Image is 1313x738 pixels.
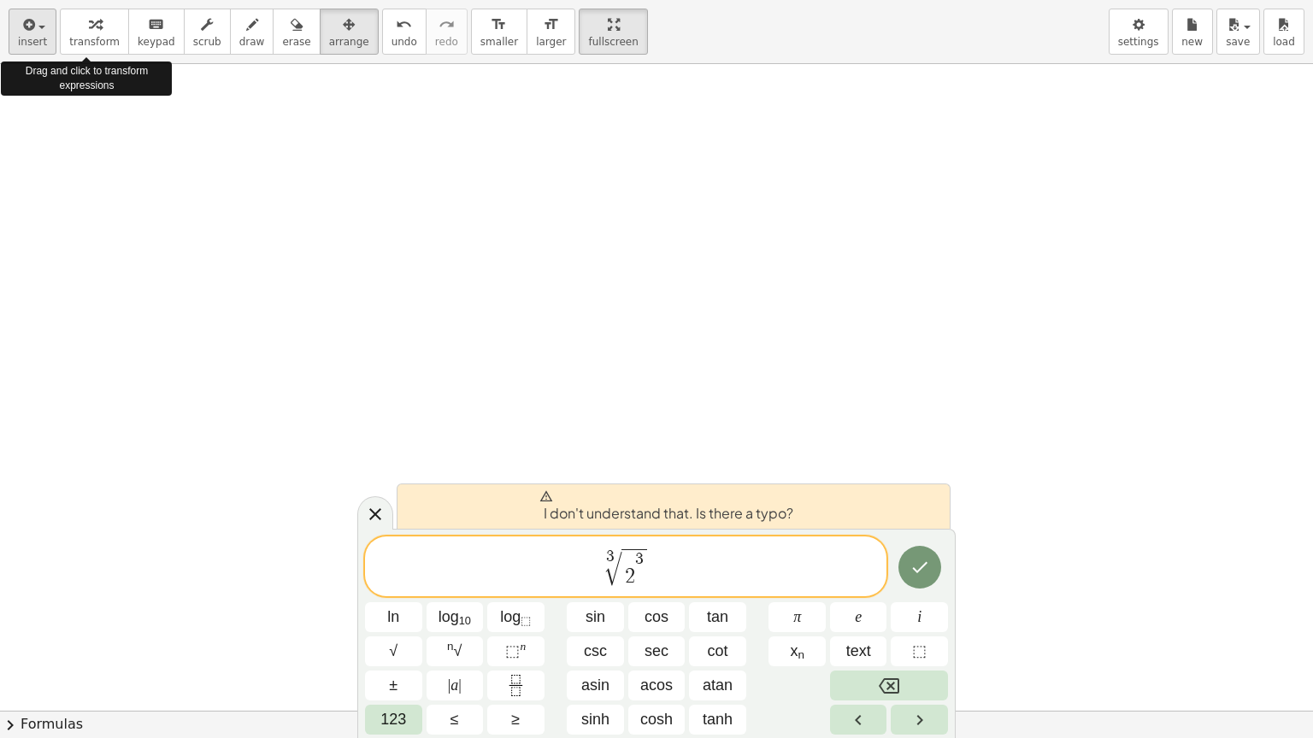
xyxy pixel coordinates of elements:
span: keypad [138,36,175,48]
i: redo [439,15,455,35]
button: Less than or equal [427,705,484,735]
button: Fraction [487,671,545,700]
span: ⬚ [505,642,520,659]
button: save [1216,9,1260,55]
span: csc [584,640,607,663]
span: transform [69,36,120,48]
span: 123 [380,708,406,731]
i: format_size [543,15,559,35]
button: new [1172,9,1213,55]
span: arrange [329,36,369,48]
span: atan [703,674,733,697]
button: Hyperbolic cosine [628,705,686,735]
button: format_sizesmaller [471,9,527,55]
button: Arctangent [689,671,746,700]
button: Backspace [830,671,948,700]
button: Subscript [768,636,826,666]
button: transform [60,9,129,55]
span: π [793,606,801,629]
button: fullscreen [579,9,647,55]
span: i [917,606,921,629]
span: tanh [703,708,733,731]
button: insert [9,9,56,55]
button: Hyperbolic sine [567,705,624,735]
button: Left arrow [830,705,887,735]
span: text [846,640,871,663]
button: π [768,602,826,632]
button: e [830,602,887,632]
span: new [1181,36,1203,48]
span: acos [640,674,673,697]
span: ⬚ [912,640,927,663]
sub: ⬚ [521,614,531,627]
button: Arccosine [628,671,686,700]
span: √ [389,640,397,663]
span: fullscreen [588,36,638,48]
button: load [1263,9,1304,55]
span: ≤ [450,708,459,731]
span: sin [586,606,605,629]
span: 3 [635,551,644,567]
sup: n [520,640,526,653]
span: √ [447,640,462,663]
button: Text [830,636,887,666]
button: Natural logarithm [365,602,422,632]
button: scrub [184,9,231,55]
button: draw [230,9,274,55]
span: erase [282,36,310,48]
i: format_size [491,15,507,35]
span: load [1273,36,1295,48]
span: undo [392,36,417,48]
button: erase [273,9,320,55]
sub: n [798,648,804,661]
button: Superscript [487,636,545,666]
span: cot [708,640,728,663]
span: 2 [625,566,635,587]
span: x [790,640,804,663]
button: Placeholder [891,636,948,666]
span: ± [389,674,397,697]
button: Plus minus [365,671,422,700]
button: Greater than or equal [487,705,545,735]
span: I don't understand that. Is there a typo? [539,489,793,524]
button: Secant [628,636,686,666]
span: asin [581,674,609,697]
button: Absolute value [427,671,484,700]
button: nth root [427,636,484,666]
span: log [500,606,531,629]
button: Cosecant [567,636,624,666]
div: Drag and click to transform expressions [1,61,172,96]
span: draw [239,36,265,48]
button: Done [898,546,941,589]
button: format_sizelarger [527,9,575,55]
button: arrange [320,9,379,55]
button: Logarithm with base [487,602,545,632]
span: sinh [581,708,609,731]
span: smaller [480,36,518,48]
button: Sine [567,602,624,632]
span: ≥ [511,708,520,731]
span: settings [1118,36,1159,48]
button: keyboardkeypad [128,9,185,55]
span: a [448,674,462,697]
span: 3 [606,548,615,565]
button: Tangent [689,602,746,632]
button: Square root [365,636,422,666]
span: ln [387,606,399,629]
span: larger [536,36,566,48]
button: Cosine [628,602,686,632]
span: save [1226,36,1250,48]
button: i [891,602,948,632]
button: Right arrow [891,705,948,735]
span: cos [645,606,668,629]
span: scrub [193,36,221,48]
span: cosh [640,708,673,731]
button: Default keyboard [365,705,422,735]
span: √ [604,551,621,585]
button: Arcsine [567,671,624,700]
span: insert [18,36,47,48]
sup: n [447,640,454,653]
button: Cotangent [689,636,746,666]
i: keyboard [148,15,164,35]
button: Logarithm [427,602,484,632]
